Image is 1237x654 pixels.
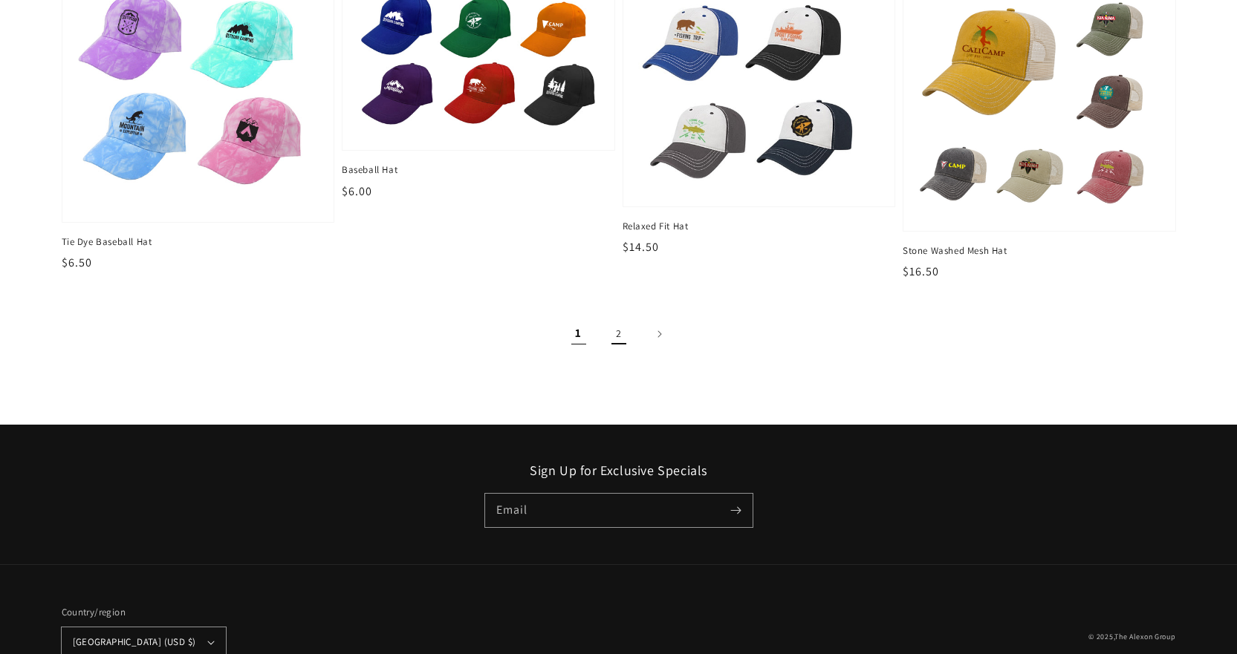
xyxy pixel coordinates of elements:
[1114,632,1175,641] a: The Alexon Group
[720,494,753,526] button: Subscribe
[1088,632,1175,641] small: © 2025,
[623,239,659,255] span: $14.50
[562,318,595,350] span: Page 1
[62,605,226,620] h2: Country/region
[62,235,335,249] span: Tie Dye Baseball Hat
[643,318,675,350] a: Next page
[342,163,615,177] span: Baseball Hat
[62,255,92,270] span: $6.50
[623,220,896,233] span: Relaxed Fit Hat
[62,462,1176,479] h2: Sign Up for Exclusive Specials
[903,244,1176,258] span: Stone Washed Mesh Hat
[342,183,372,199] span: $6.00
[62,318,1176,350] nav: Pagination
[903,264,939,279] span: $16.50
[603,318,635,350] a: Page 2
